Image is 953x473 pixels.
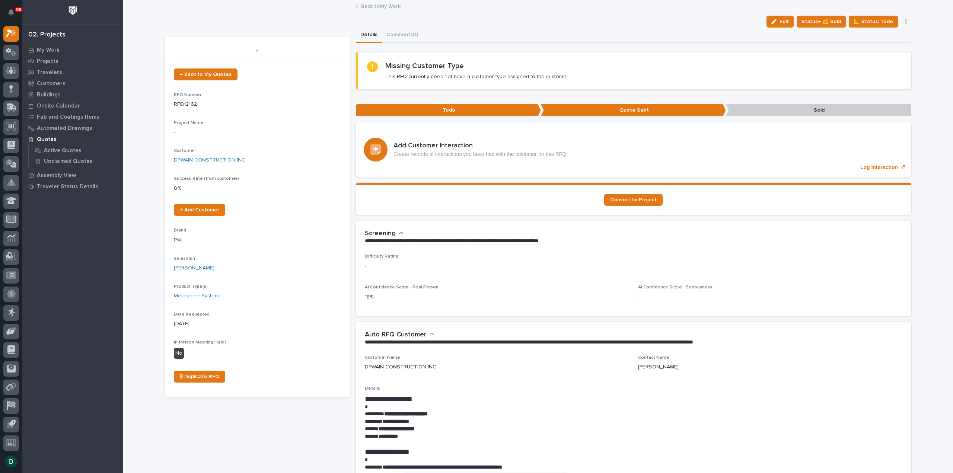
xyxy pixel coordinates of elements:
[180,374,219,379] span: ⎘ Duplicate RFQ
[356,122,911,177] a: Log Interaction
[174,256,195,261] span: Salesman
[174,236,182,244] a: PWI
[37,136,57,143] p: Quotes
[365,285,439,290] span: AI Confidence Score - Real Person
[3,4,19,20] button: Notifications
[29,156,123,166] a: Unclaimed Quotes
[174,185,341,192] p: 0 %
[22,170,123,181] a: Assembly View
[365,293,629,301] p: 18%
[22,100,123,111] a: Onsite Calendar
[365,230,396,238] h2: Screening
[22,55,123,67] a: Projects
[174,340,227,345] span: In-Person Meeting Held?
[37,69,62,76] p: Travelers
[180,207,219,212] span: + Add Customer
[174,204,225,216] a: + Add Customer
[365,363,436,371] p: DPWAIN CONSTRUCTION INC
[174,100,341,108] p: RFQ12162
[361,1,401,10] a: Back toMy Work
[797,16,846,28] button: Status→ 💰 Sold
[174,264,214,272] a: [PERSON_NAME]
[37,103,80,109] p: Onsite Calendar
[365,254,398,259] span: Difficulty Rating
[393,151,567,157] p: Create records of interactions you have had with the customer for this RFQ
[174,121,204,125] span: Project Name
[9,9,19,21] div: Notifications90
[726,104,911,116] p: Sold
[29,145,123,156] a: Active Quotes
[174,176,239,181] span: Success Rate (from customer)
[37,114,99,121] p: Fab and Coatings Items
[174,156,245,164] a: DPWAIN CONSTRUCTION INC
[365,386,380,391] span: Details
[638,285,712,290] span: AI Confidence Score - Seriousness
[37,80,66,87] p: Customers
[28,31,66,39] div: 02. Projects
[22,44,123,55] a: My Work
[393,142,567,150] h3: Add Customer Interaction
[849,16,898,28] button: 📐 Status: Todo
[22,89,123,100] a: Buildings
[37,92,61,98] p: Buildings
[365,355,400,360] span: Customer Name
[385,73,568,80] p: This RFQ currently does not have a customer type assigned to the customer
[37,58,58,65] p: Projects
[541,104,726,116] p: Quote Sent
[610,197,657,202] span: Convert to Project
[180,72,232,77] span: ← Back to My Quotes
[365,262,902,270] p: -
[766,16,794,28] button: Edit
[16,7,21,12] p: 90
[780,18,789,25] span: Edit
[66,4,80,17] img: Workspace Logo
[174,371,225,383] a: ⎘ Duplicate RFQ
[174,312,210,317] span: Date Requested
[22,122,123,134] a: Automated Drawings
[356,104,541,116] p: Todo
[382,28,423,43] button: Comments (1)
[604,194,663,206] a: Convert to Project
[365,331,426,339] h2: Auto RFQ Customer
[22,181,123,192] a: Traveler Status Details
[174,228,186,233] span: Brand
[44,158,93,165] p: Unclaimed Quotes
[385,61,464,70] h2: Missing Customer Type
[174,320,341,328] p: [DATE]
[638,363,679,371] p: [PERSON_NAME]
[22,78,123,89] a: Customers
[174,284,208,289] span: Product Type(s)
[174,292,219,300] a: Mezzanine System
[356,28,382,43] button: Details
[854,17,893,26] span: 📐 Status: Todo
[37,172,76,179] p: Assembly View
[174,148,195,153] span: Customer
[174,45,341,56] p: -
[801,17,841,26] span: Status→ 💰 Sold
[37,183,98,190] p: Traveler Status Details
[174,93,201,97] span: RFQ Number
[638,293,902,301] p: -
[37,125,92,132] p: Automated Drawings
[365,230,404,238] button: Screening
[44,147,82,154] p: Active Quotes
[22,134,123,145] a: Quotes
[22,67,123,78] a: Travelers
[638,355,669,360] span: Contact Name
[365,331,434,339] button: Auto RFQ Customer
[860,164,898,170] p: Log Interaction
[3,454,19,469] button: users-avatar
[22,111,123,122] a: Fab and Coatings Items
[37,47,60,54] p: My Work
[174,68,238,80] a: ← Back to My Quotes
[174,348,184,359] div: No
[174,128,341,136] p: -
